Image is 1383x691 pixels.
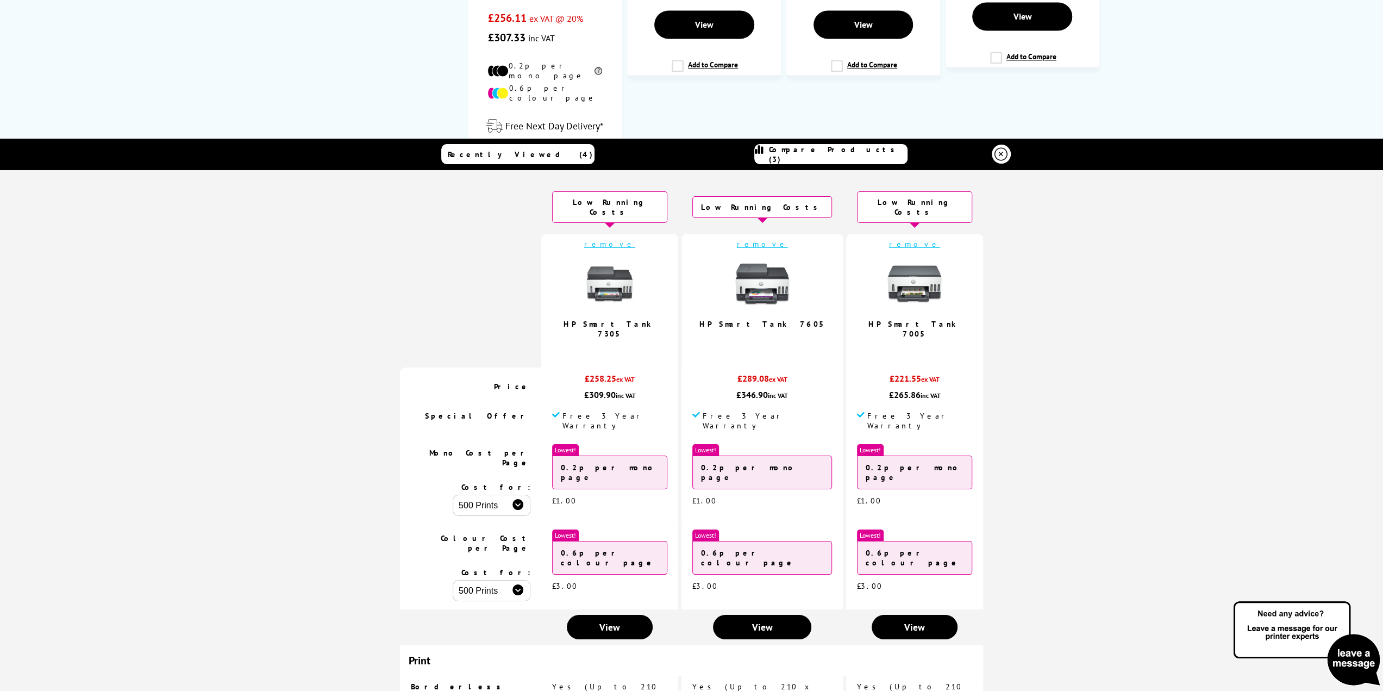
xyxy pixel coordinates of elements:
[735,257,790,312] img: HP-SmartTank-7605-Front-Small.jpg
[737,239,788,249] a: remove
[552,373,667,389] div: £258.25
[564,319,656,339] a: HP Smart Tank 7305
[921,391,941,400] span: inc VAT
[754,144,908,164] a: Compare Products (3)
[831,60,897,80] label: Add to Compare
[868,319,961,339] a: HP Smart Tank 7005
[692,444,719,456] span: Lowest!
[672,60,738,80] label: Add to Compare
[448,150,593,159] span: Recently Viewed (4)
[616,391,636,400] span: inc VAT
[461,482,530,492] span: Cost for:
[857,444,884,456] span: Lowest!
[703,411,832,431] span: Free 3 Year Warranty
[654,10,754,39] a: View
[561,548,655,568] strong: 0.6p per colour page
[487,11,526,25] span: £256.11
[857,389,972,400] div: £265.86
[769,375,787,383] span: ex VAT
[487,83,602,103] li: 0.6p per colour page
[1231,600,1383,689] img: Open Live Chat window
[752,621,773,633] span: View
[857,373,972,389] div: £221.55
[616,375,635,383] span: ex VAT
[562,411,667,431] span: Free 3 Year Warranty
[692,196,832,218] div: Low Running Costs
[854,19,872,30] span: View
[552,496,577,506] span: £1.00
[905,344,918,357] span: 5.0
[713,615,811,639] a: View
[441,144,594,164] a: Recently Viewed (4)
[701,463,797,482] strong: 0.2p per mono page
[692,496,717,506] span: £1.00
[552,530,579,541] span: Lowest!
[872,615,958,639] a: View
[990,52,1056,72] label: Add to Compare
[529,13,583,24] span: ex VAT @ 20%
[461,568,530,577] span: Cost for:
[692,389,832,400] div: £346.90
[441,533,530,553] span: Colour Cost per Page
[487,30,525,45] span: £307.33
[552,389,667,400] div: £309.90
[695,19,714,30] span: View
[889,239,940,249] a: remove
[857,530,884,541] span: Lowest!
[692,581,718,591] span: £3.00
[813,10,913,39] a: View
[701,548,796,568] strong: 0.6p per colour page
[487,61,602,80] li: 0.2p per mono page
[866,548,960,568] strong: 0.6p per colour page
[425,411,530,421] span: Special Offer
[505,120,603,132] span: Free Next Day Delivery*
[972,2,1072,30] a: View
[699,319,825,329] a: HP Smart Tank 7605
[918,344,930,357] span: / 5
[904,621,925,633] span: View
[552,444,579,456] span: Lowest!
[921,375,940,383] span: ex VAT
[1013,11,1031,22] span: View
[494,382,530,391] span: Price
[692,530,719,541] span: Lowest!
[887,257,942,312] img: HP-SmartTank-7005-Front-Small.jpg
[429,448,530,468] span: Mono Cost per Page
[857,581,883,591] span: £3.00
[567,615,653,639] a: View
[857,496,881,506] span: £1.00
[867,411,972,431] span: Free 3 Year Warranty
[409,653,430,668] span: Print
[769,145,907,164] span: Compare Products (3)
[692,373,832,389] div: £289.08
[768,391,788,400] span: inc VAT
[583,257,637,312] img: 28B75A-FRONT-THUMB.jpg
[561,463,657,482] strong: 0.2p per mono page
[552,581,578,591] span: £3.00
[857,191,972,223] div: Low Running Costs
[599,621,620,633] span: View
[552,191,667,223] div: Low Running Costs
[528,33,554,43] span: inc VAT
[584,239,635,249] a: remove
[473,111,616,141] div: modal_delivery
[866,463,962,482] strong: 0.2p per mono page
